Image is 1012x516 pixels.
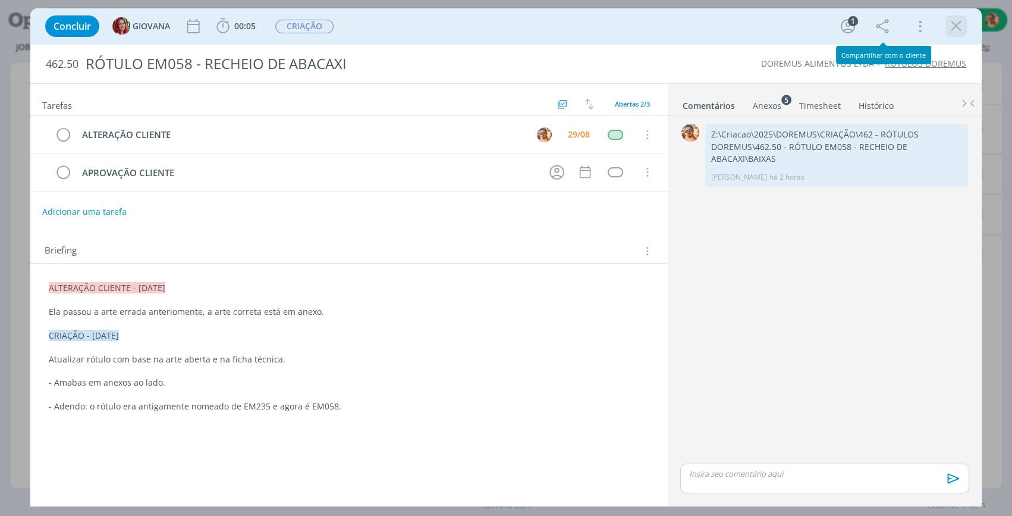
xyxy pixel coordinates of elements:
button: 00:05 [213,17,259,36]
span: CRIAÇÃO - [DATE] [49,330,119,341]
span: há 2 horas [769,172,804,183]
div: dialog [30,8,982,506]
img: G [112,17,130,35]
span: 00:05 [234,20,256,32]
span: ALTERAÇÃO CLIENTE - [DATE] [49,282,165,293]
span: 462.50 [46,58,78,71]
span: Abertas 2/3 [615,99,650,108]
button: CRIAÇÃO [275,19,334,34]
div: 1 [848,16,858,26]
div: Compartilhar com o cliente [841,51,926,59]
span: CRIAÇÃO [275,20,334,33]
a: Histórico [858,95,894,112]
button: V [535,126,553,143]
a: Comentários [682,95,736,112]
p: Z:\Criacao\2025\DOREMUS\CRIAÇÃO\462 - RÓTULOS DOREMUS\462.50 - RÓTULO EM058 - RECHEIO DE ABACAXI\... [711,129,962,165]
p: - Adendo: o rótulo era antigamente nomeado de EM235 e agora é EM058. [49,401,649,412]
div: APROVAÇÃO CLIENTE [77,165,538,180]
div: ALTERAÇÃO CLIENTE [77,127,526,142]
span: Concluir [54,21,91,31]
sup: 5 [781,95,791,105]
div: 29/08 [568,130,590,139]
span: Briefing [45,243,77,259]
img: arrow-down-up.svg [585,99,593,110]
div: Anexos [753,100,781,112]
button: 1 [838,17,857,36]
img: V [537,127,552,142]
p: Atualizar rótulo com base na arte aberta e na ficha técnica. [49,354,649,365]
p: Ela passou a arte errada anteriomente, a arte correta está em anexo. [49,306,649,318]
div: RÓTULO EM058 - RECHEIO DE ABACAXI [81,49,578,79]
a: DOREMUS ALIMENTOS LTDA [761,58,874,69]
button: Concluir [45,15,99,37]
button: Adicionar uma tarefa [42,201,127,223]
p: [PERSON_NAME] [711,172,767,183]
img: V [681,124,699,142]
button: GGIOVANA [112,17,170,35]
span: GIOVANA [133,22,170,30]
p: - Amabas em anexos ao lado. [49,377,649,389]
span: Tarefas [42,97,72,111]
a: Timesheet [799,95,841,112]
